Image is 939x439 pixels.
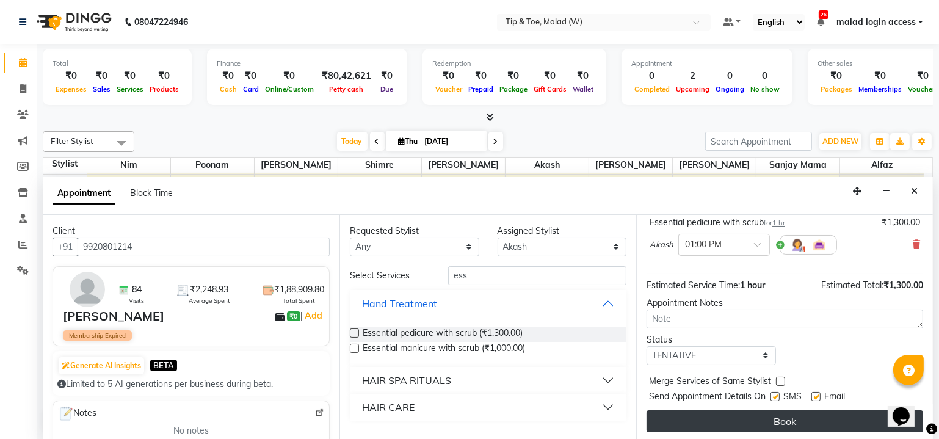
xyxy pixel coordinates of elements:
span: SMS [783,390,802,405]
div: ₹0 [818,69,855,83]
span: Total Spent [283,296,316,305]
span: ADD NEW [822,137,858,146]
span: [PERSON_NAME] [673,158,756,173]
span: 26 [819,10,828,19]
b: 08047224946 [134,5,188,39]
span: Memberships [855,85,905,93]
button: ADD NEW [819,133,861,150]
button: +91 [53,238,78,256]
span: Wallet [570,85,596,93]
div: ₹0 [90,69,114,83]
span: 1 hour [740,280,765,291]
div: 11:00 AM [45,175,87,187]
div: Appointment [631,59,783,69]
span: Merge Services of Same Stylist [649,375,771,390]
span: Estimated Total: [821,280,883,291]
span: Expenses [53,85,90,93]
button: HAIR CARE [355,396,622,418]
span: Filter Stylist [51,136,93,146]
span: Package [496,85,531,93]
span: Prepaid [465,85,496,93]
span: Essential pedicure with scrub (₹1,300.00) [363,327,523,342]
div: Limited to 5 AI generations per business during beta. [57,378,325,391]
span: Petty cash [327,85,367,93]
button: Book [647,410,923,432]
span: Cash [217,85,240,93]
div: Select Services [341,269,439,282]
span: ₹0 [287,311,300,321]
div: [PERSON_NAME] [63,307,164,325]
div: ₹0 [465,69,496,83]
span: Essential manicure with scrub (₹1,000.00) [363,342,525,357]
span: Email [824,390,845,405]
span: No notes [173,424,209,437]
a: 26 [817,16,824,27]
div: ₹0 [432,69,465,83]
span: Block Time [130,187,173,198]
div: ₹0 [114,69,147,83]
small: for [764,219,785,227]
div: Redemption [432,59,596,69]
div: Client [53,225,330,238]
span: [PERSON_NAME] [422,158,505,173]
div: ₹0 [147,69,182,83]
input: Search Appointment [705,132,812,151]
div: 0 [747,69,783,83]
span: Online/Custom [262,85,317,93]
input: Search by service name [448,266,626,285]
span: Sales [90,85,114,93]
span: Notes [58,406,96,422]
span: Visits [129,296,145,305]
div: Requested Stylist [350,225,479,238]
a: Add [303,308,324,323]
span: ₹1,300.00 [883,280,923,291]
div: ₹0 [217,69,240,83]
span: No show [747,85,783,93]
div: Status [647,333,776,346]
span: Upcoming [673,85,712,93]
div: ₹0 [531,69,570,83]
span: BETA [150,360,177,371]
span: Sanjay mama [756,158,839,173]
span: Thu [396,137,421,146]
img: logo [31,5,115,39]
div: ₹0 [855,69,905,83]
div: Essential pedicure with scrub [650,216,785,229]
button: Hand Treatment [355,292,622,314]
div: Total [53,59,182,69]
span: ₹2,248.93 [190,283,228,296]
div: ₹0 [496,69,531,83]
input: 2025-09-04 [421,132,482,151]
span: Alfaz [840,158,924,173]
img: Interior.png [812,238,827,252]
span: Shimre [338,158,421,173]
img: Hairdresser.png [790,238,805,252]
div: HAIR CARE [362,400,415,415]
div: 0 [631,69,673,83]
div: Appointment Notes [647,297,923,310]
span: Akash [506,158,589,173]
span: Gift Cards [531,85,570,93]
span: 1 hr [772,219,785,227]
iframe: chat widget [888,390,927,427]
div: ₹0 [53,69,90,83]
div: ₹0 [376,69,397,83]
span: Services [114,85,147,93]
button: HAIR SPA RITUALS [355,369,622,391]
span: ₹1,88,909.80 [274,283,324,296]
button: Generate AI Insights [59,357,144,374]
span: Card [240,85,262,93]
div: Stylist [43,158,87,170]
span: Akash [650,239,673,251]
span: Completed [631,85,673,93]
span: malad login access [836,16,916,29]
span: Nim [87,158,170,173]
span: Today [337,132,368,151]
span: [PERSON_NAME] [589,158,672,173]
button: Close [905,182,923,201]
span: poonam [171,158,254,173]
div: HAIR SPA RITUALS [362,373,451,388]
span: | [300,308,324,323]
span: Estimated Service Time: [647,280,740,291]
div: Finance [217,59,397,69]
